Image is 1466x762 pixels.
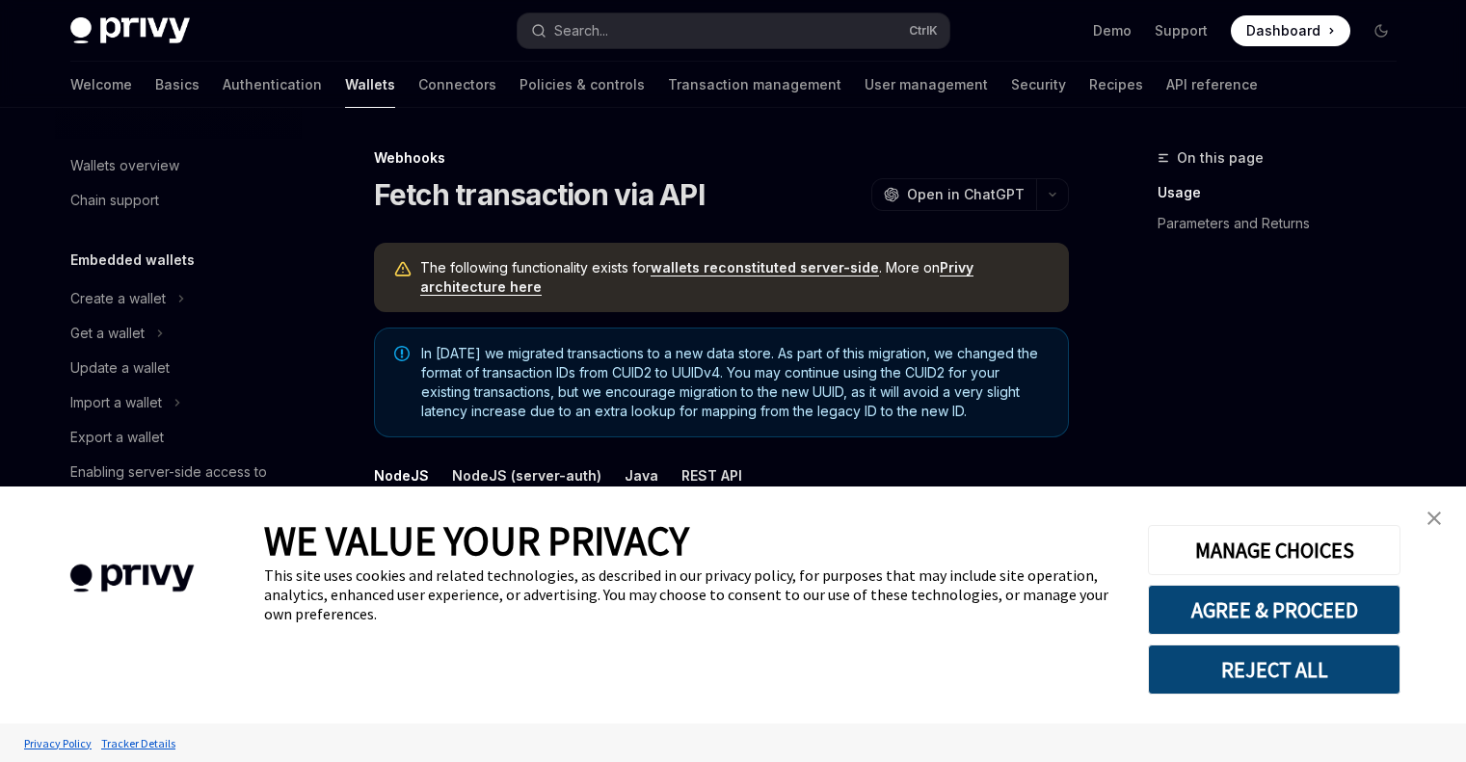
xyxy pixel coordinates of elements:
a: User management [865,62,988,108]
div: Import a wallet [70,391,162,414]
span: Ctrl K [909,23,938,39]
button: REJECT ALL [1148,644,1400,695]
button: AGREE & PROCEED [1148,585,1400,635]
span: WE VALUE YOUR PRIVACY [264,515,689,565]
div: Enabling server-side access to user wallets [70,460,290,507]
h1: Fetch transaction via API [374,177,705,212]
a: Support [1155,21,1208,40]
a: Recipes [1089,62,1143,108]
div: Update a wallet [70,356,170,380]
button: NodeJS (server-auth) [452,453,601,498]
a: Transaction management [668,62,841,108]
a: Policies & controls [520,62,645,108]
a: Enabling server-side access to user wallets [55,455,302,512]
div: Export a wallet [70,426,164,449]
a: API reference [1166,62,1258,108]
svg: Warning [393,260,413,279]
div: Create a wallet [70,287,166,310]
div: This site uses cookies and related technologies, as described in our privacy policy, for purposes... [264,565,1119,623]
button: REST API [681,453,742,498]
button: Toggle dark mode [1366,15,1397,46]
a: close banner [1415,499,1453,538]
div: Wallets overview [70,154,179,177]
div: Chain support [70,189,159,212]
button: Java [625,453,658,498]
span: In [DATE] we migrated transactions to a new data store. As part of this migration, we changed the... [421,344,1049,421]
a: Welcome [70,62,132,108]
a: wallets reconstituted server-side [651,259,879,276]
a: Wallets overview [55,148,302,183]
button: Open in ChatGPT [871,178,1036,211]
a: Authentication [223,62,322,108]
a: Tracker Details [96,726,180,760]
img: company logo [29,537,235,620]
a: Privacy Policy [19,726,96,760]
img: close banner [1427,512,1441,525]
div: Webhooks [374,148,1069,168]
img: dark logo [70,17,190,44]
a: Security [1011,62,1066,108]
div: Get a wallet [70,322,145,345]
a: Update a wallet [55,351,302,385]
a: Demo [1093,21,1132,40]
a: Chain support [55,183,302,218]
a: Connectors [418,62,496,108]
h5: Embedded wallets [70,249,195,272]
a: Wallets [345,62,395,108]
svg: Note [394,346,410,361]
span: On this page [1177,146,1264,170]
span: The following functionality exists for . More on [420,258,1050,297]
a: Dashboard [1231,15,1350,46]
button: MANAGE CHOICES [1148,525,1400,575]
span: Dashboard [1246,21,1320,40]
div: Search... [554,19,608,42]
a: Basics [155,62,200,108]
span: Open in ChatGPT [907,185,1025,204]
button: Search...CtrlK [518,13,949,48]
a: Usage [1158,177,1412,208]
button: NodeJS [374,453,429,498]
a: Export a wallet [55,420,302,455]
a: Parameters and Returns [1158,208,1412,239]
